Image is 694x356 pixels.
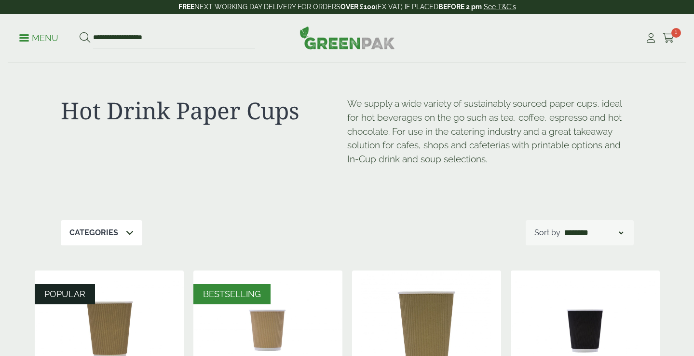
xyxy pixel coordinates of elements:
a: Menu [19,32,58,42]
span: 1 [671,28,681,38]
strong: FREE [178,3,194,11]
a: 1 [663,31,675,45]
p: Menu [19,32,58,44]
p: Sort by [534,227,560,239]
a: See T&C's [484,3,516,11]
select: Shop order [562,227,625,239]
span: POPULAR [44,289,85,299]
strong: BEFORE 2 pm [438,3,482,11]
p: Categories [69,227,118,239]
span: BESTSELLING [203,289,261,299]
i: Cart [663,33,675,43]
h1: Hot Drink Paper Cups [61,97,347,125]
p: We supply a wide variety of sustainably sourced paper cups, ideal for hot beverages on the go suc... [347,97,634,166]
strong: OVER £100 [340,3,376,11]
img: GreenPak Supplies [299,26,395,49]
i: My Account [645,33,657,43]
